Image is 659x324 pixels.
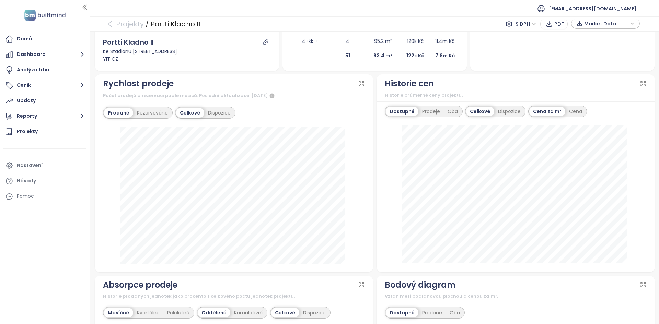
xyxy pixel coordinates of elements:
div: Prodané [418,308,446,317]
a: Updaty [3,94,86,108]
div: Portti Kladno II [103,37,154,48]
div: Dostupné [386,107,418,116]
div: Absorpce prodeje [103,278,177,291]
a: link [263,39,269,45]
div: Dispozice [299,308,329,317]
a: Analýza trhu [3,63,86,77]
a: arrow-left Projekty [107,18,144,30]
span: Market Data [584,19,628,29]
a: Projekty [3,125,86,139]
div: Dostupné [386,308,418,317]
div: Rezervováno [133,108,172,118]
div: Historie průměrné ceny projektu. [385,92,647,99]
div: Oba [446,308,464,317]
div: Domů [17,35,32,43]
button: Reporty [3,109,86,123]
img: logo [22,8,68,22]
div: Historie cen [385,77,434,90]
div: Historie prodaných jednotek jako procento z celkového počtu jednotek projektu. [103,293,365,300]
div: Bodový diagram [385,278,455,291]
div: Prodané [104,108,133,118]
div: Pomoc [17,192,34,201]
div: Updaty [17,96,36,105]
span: [EMAIL_ADDRESS][DOMAIN_NAME] [549,0,636,17]
span: 11.4m Kč [435,38,454,45]
div: Rychlost prodeje [103,77,174,90]
div: Měsíčně [104,308,133,317]
div: button [575,19,636,29]
td: 4+kk + [291,34,329,48]
div: / [146,18,149,30]
span: 120k Kč [407,38,424,45]
div: Pomoc [3,190,86,203]
div: Celkově [466,107,494,116]
div: Ke Stadionu [STREET_ADDRESS] [103,48,271,55]
span: PDF [554,20,564,28]
button: Dashboard [3,48,86,61]
div: YIT CZ [103,55,271,63]
div: Projekty [17,127,38,136]
div: Oba [444,107,462,116]
div: Cena [565,107,586,116]
div: Nastavení [17,161,43,170]
span: arrow-left [107,21,114,27]
span: S DPH [516,19,536,29]
div: Kvartálně [133,308,163,317]
td: 95.2 m² [367,34,399,48]
div: Vztah mezi podlahovou plochou a cenou za m². [385,293,647,300]
b: 51 [345,52,350,59]
div: Oddělené [198,308,230,317]
div: Cena za m² [529,107,565,116]
a: Návody [3,174,86,188]
div: Pololetně [163,308,193,317]
div: Celkově [176,108,204,118]
div: Dispozice [204,108,234,118]
a: Nastavení [3,159,86,172]
div: Návody [17,177,36,185]
b: 63.4 m² [373,52,392,59]
div: Počet prodejů a rezervací podle měsíců. Poslední aktualizace: [DATE] [103,92,365,100]
div: Celkově [271,308,299,317]
td: 4 [329,34,367,48]
a: Domů [3,32,86,46]
div: Prodeje [418,107,444,116]
button: Ceník [3,79,86,92]
div: Dispozice [494,107,524,116]
div: Kumulativní [230,308,266,317]
button: PDF [540,19,568,29]
div: Analýza trhu [17,65,49,74]
b: 7.8m Kč [435,52,455,59]
div: Portti Kladno II [151,18,200,30]
b: 122k Kč [406,52,424,59]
